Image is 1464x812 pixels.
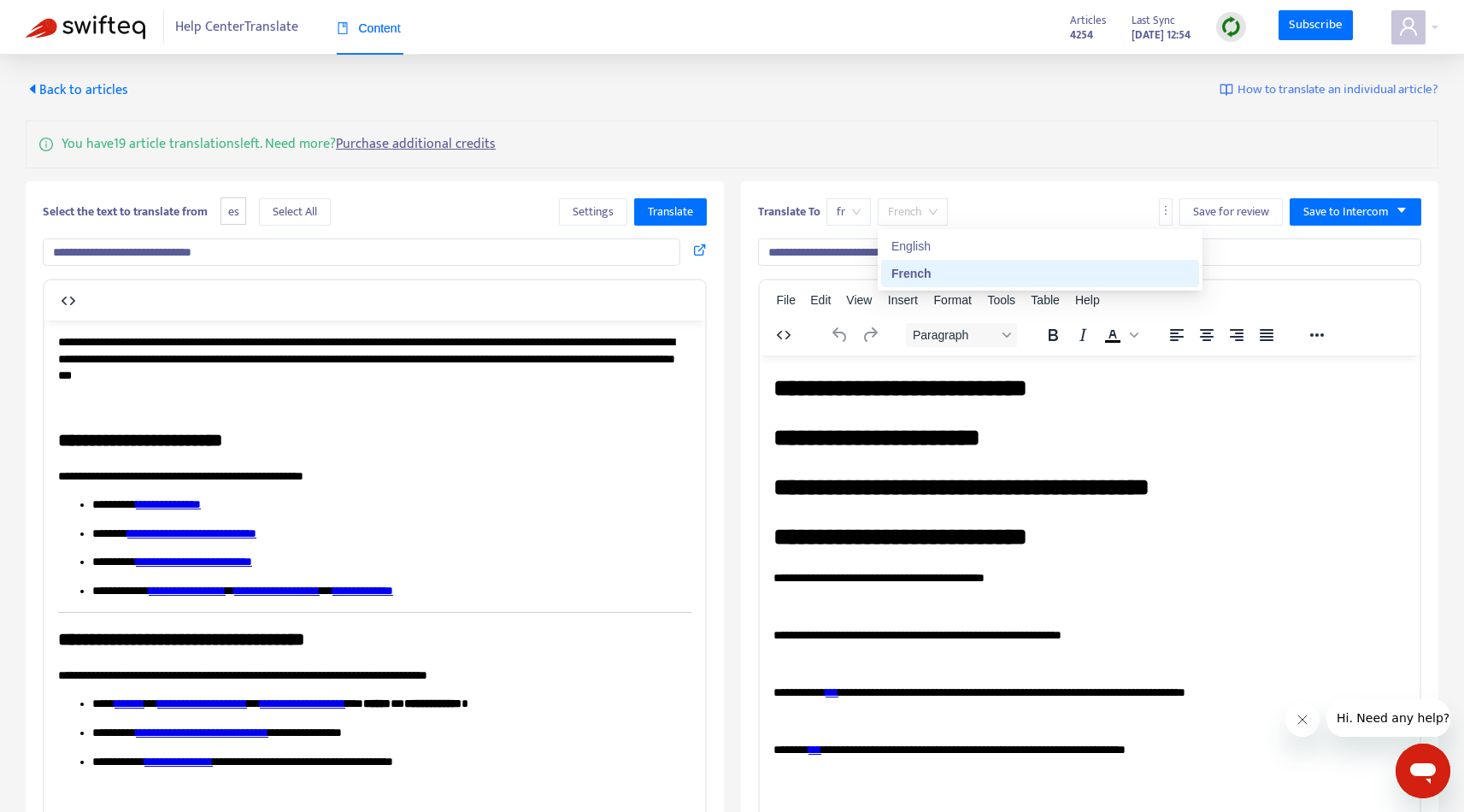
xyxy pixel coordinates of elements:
[1222,323,1251,347] button: Align right
[906,323,1017,347] button: Block Paragraph
[776,293,796,307] span: File
[1238,80,1438,100] span: How to translate an individual article?
[881,232,1199,260] div: English
[1075,293,1100,307] span: Help
[846,293,872,307] span: View
[1098,323,1141,347] div: Text color Black
[1279,10,1354,41] a: Subscribe
[1193,203,1269,221] span: Save for review
[1396,744,1450,798] iframe: Button to launch messaging window
[62,134,496,155] p: You have 19 article translations left. Need more?
[1252,323,1281,347] button: Justify
[1398,16,1419,37] span: user
[1159,198,1173,226] button: more
[881,260,1199,287] div: French
[810,293,831,307] span: Edit
[1285,703,1320,737] iframe: Close message
[337,21,401,35] span: Content
[336,132,496,156] a: Purchase additional credits
[1302,323,1332,347] button: Reveal or hide additional toolbar items
[1162,323,1191,347] button: Align left
[1220,80,1438,100] a: How to translate an individual article?
[888,293,918,307] span: Insert
[1290,198,1421,226] button: Save to Intercomcaret-down
[26,15,145,39] img: Swifteq
[337,22,349,34] span: book
[826,323,855,347] button: Undo
[1326,699,1450,737] iframe: Message from company
[913,328,997,342] span: Paragraph
[1031,293,1059,307] span: Table
[855,323,885,347] button: Redo
[934,293,972,307] span: Format
[648,203,693,221] span: Translate
[888,199,938,225] span: French
[837,199,861,225] span: fr
[1038,323,1067,347] button: Bold
[1303,203,1389,221] span: Save to Intercom
[39,134,53,151] span: info-circle
[26,79,128,102] span: Back to articles
[259,198,331,226] button: Select All
[1192,323,1221,347] button: Align center
[1396,204,1408,216] span: caret-down
[891,237,1189,256] div: English
[220,197,246,226] span: es
[1179,198,1283,226] button: Save for review
[891,264,1189,283] div: French
[1070,11,1106,30] span: Articles
[26,82,39,96] span: caret-left
[559,198,627,226] button: Settings
[573,203,614,221] span: Settings
[1220,16,1242,38] img: sync.dc5367851b00ba804db3.png
[634,198,707,226] button: Translate
[175,11,298,44] span: Help Center Translate
[1070,26,1093,44] strong: 4254
[1068,323,1097,347] button: Italic
[1132,26,1191,44] strong: [DATE] 12:54
[758,202,820,221] b: Translate To
[273,203,317,221] span: Select All
[987,293,1015,307] span: Tools
[1160,204,1172,216] span: more
[1132,11,1175,30] span: Last Sync
[1220,83,1233,97] img: image-link
[43,202,208,221] b: Select the text to translate from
